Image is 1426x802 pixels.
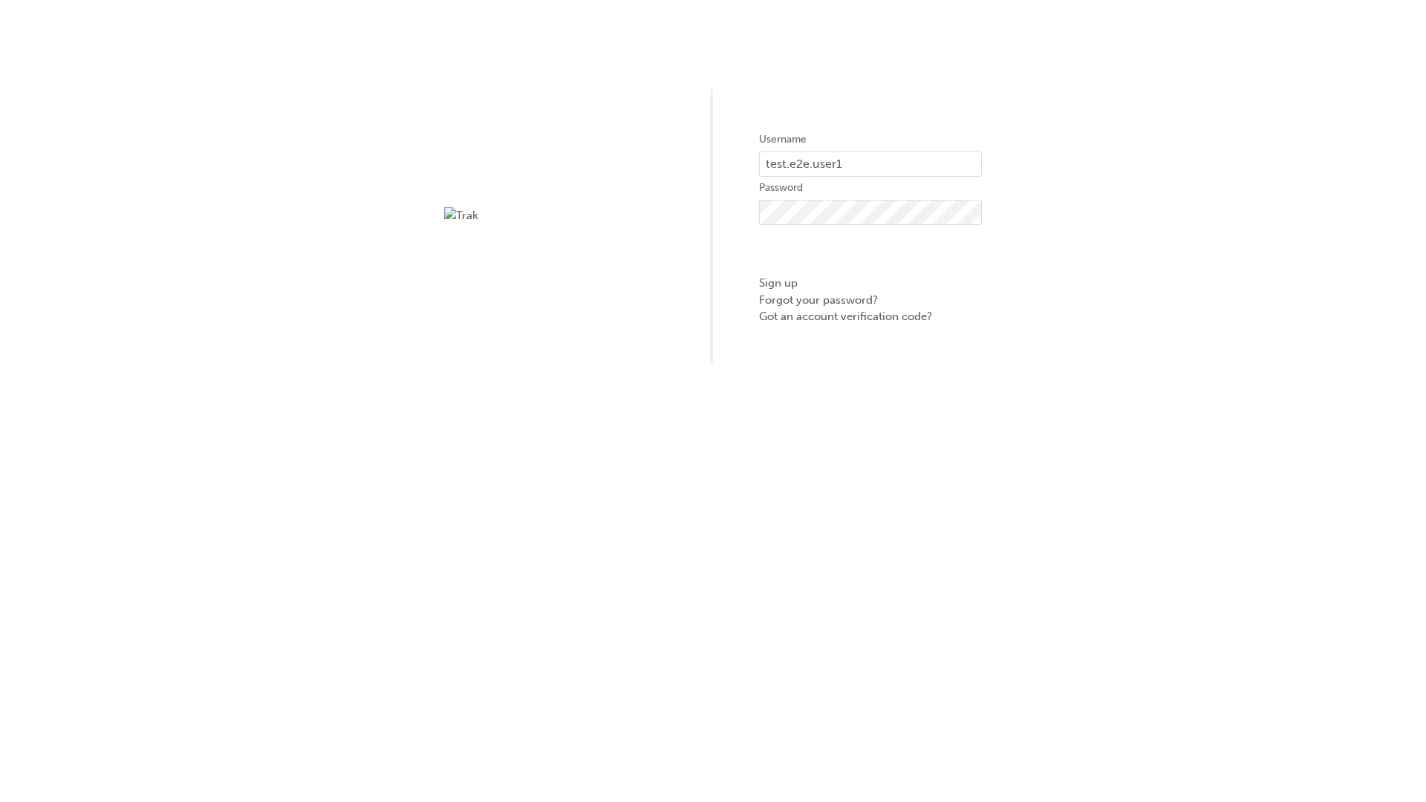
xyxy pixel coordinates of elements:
[759,275,982,292] a: Sign up
[759,179,982,197] label: Password
[759,292,982,309] a: Forgot your password?
[759,308,982,325] a: Got an account verification code?
[759,131,982,149] label: Username
[759,236,982,264] button: Sign In
[444,207,667,224] img: Trak
[759,151,982,177] input: Username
